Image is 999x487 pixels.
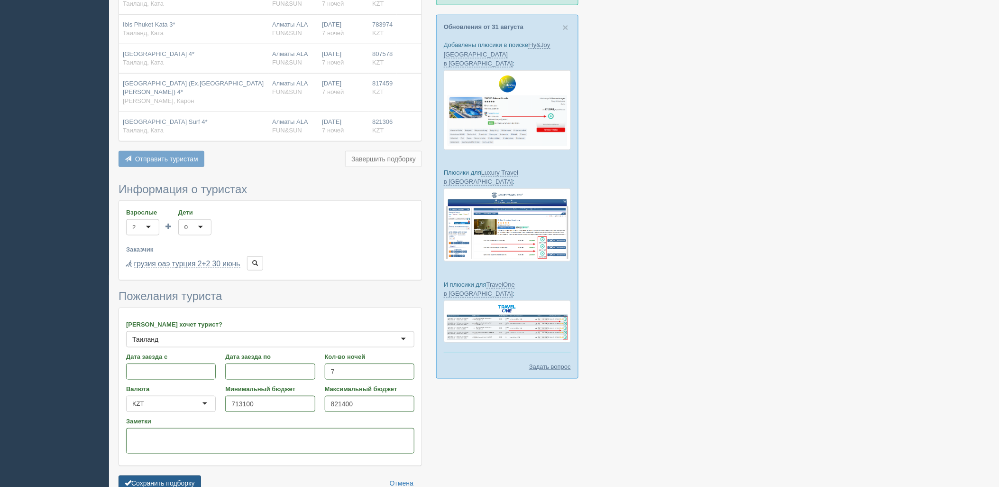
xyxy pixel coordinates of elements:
div: 2 [132,223,136,232]
div: [DATE] [322,20,365,38]
span: [PERSON_NAME], Карон [123,97,194,104]
span: [GEOGRAPHIC_DATA] 4* [123,50,194,57]
div: Алматы ALA [272,79,314,97]
span: 7 ночей [322,88,344,95]
div: 0 [184,223,188,232]
span: 817459 [372,80,393,87]
img: fly-joy-de-proposal-crm-for-travel-agency.png [444,70,571,150]
span: 7 ночей [322,59,344,66]
label: Заметки [126,417,414,426]
a: Fly&Joy [GEOGRAPHIC_DATA] в [GEOGRAPHIC_DATA] [444,41,550,67]
label: Минимальный бюджет [225,384,315,393]
span: KZT [372,29,384,37]
span: × [563,22,568,33]
h3: Информация о туристах [119,183,422,196]
label: Дата заезда по [225,352,315,361]
span: [GEOGRAPHIC_DATA] Surf 4* [123,118,208,125]
div: [DATE] [322,50,365,67]
button: Отправить туристам [119,151,204,167]
span: 783974 [372,21,393,28]
label: Взрослые [126,208,159,217]
span: FUN&SUN [272,59,302,66]
a: грузия оаэ турция 2+2 30 июнь [134,260,240,268]
p: Добавлены плюсики в поиске : [444,40,571,67]
p: И плюсики для : [444,280,571,298]
span: Таиланд, Ката [123,127,164,134]
a: Luxury Travel в [GEOGRAPHIC_DATA] [444,169,518,186]
span: 7 ночей [322,127,344,134]
div: Алматы ALA [272,20,314,38]
button: Close [563,22,568,32]
label: Дата заезда с [126,352,216,361]
div: Алматы ALA [272,118,314,135]
span: 821306 [372,118,393,125]
span: KZT [372,88,384,95]
p: Плюсики для : [444,168,571,186]
span: 7 ночей [322,29,344,37]
span: Таиланд, Ката [123,59,164,66]
label: Кол-во ночей [325,352,414,361]
span: Пожелания туриста [119,290,222,302]
a: Обновления от 31 августа [444,23,523,30]
div: Алматы ALA [272,50,314,67]
img: travel-one-%D0%BF%D1%96%D0%B4%D0%B1%D1%96%D1%80%D0%BA%D0%B0-%D1%81%D1%80%D0%BC-%D0%B4%D0%BB%D1%8F... [444,300,571,343]
label: Заказчик [126,245,414,254]
label: Дети [178,208,211,217]
label: [PERSON_NAME] хочет турист? [126,320,414,329]
label: Максимальный бюджет [325,384,414,393]
span: KZT [372,59,384,66]
span: FUN&SUN [272,88,302,95]
div: [DATE] [322,118,365,135]
div: [DATE] [322,79,365,97]
span: FUN&SUN [272,29,302,37]
a: Задать вопрос [529,362,571,371]
span: Ibis Phuket Kata 3* [123,21,175,28]
span: Отправить туристам [135,155,198,163]
label: Валюта [126,384,216,393]
span: Таиланд, Ката [123,29,164,37]
span: FUN&SUN [272,127,302,134]
button: Завершить подборку [345,151,422,167]
div: KZT [132,399,144,409]
div: Таиланд [132,335,158,344]
span: 807578 [372,50,393,57]
span: KZT [372,127,384,134]
span: [GEOGRAPHIC_DATA] (Ex.[GEOGRAPHIC_DATA][PERSON_NAME]) 4* [123,80,264,96]
img: luxury-travel-%D0%BF%D0%BE%D0%B4%D0%B1%D0%BE%D1%80%D0%BA%D0%B0-%D1%81%D1%80%D0%BC-%D0%B4%D0%BB%D1... [444,188,571,262]
input: 7-10 или 7,10,14 [325,364,414,380]
a: TravelOne в [GEOGRAPHIC_DATA] [444,281,515,298]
